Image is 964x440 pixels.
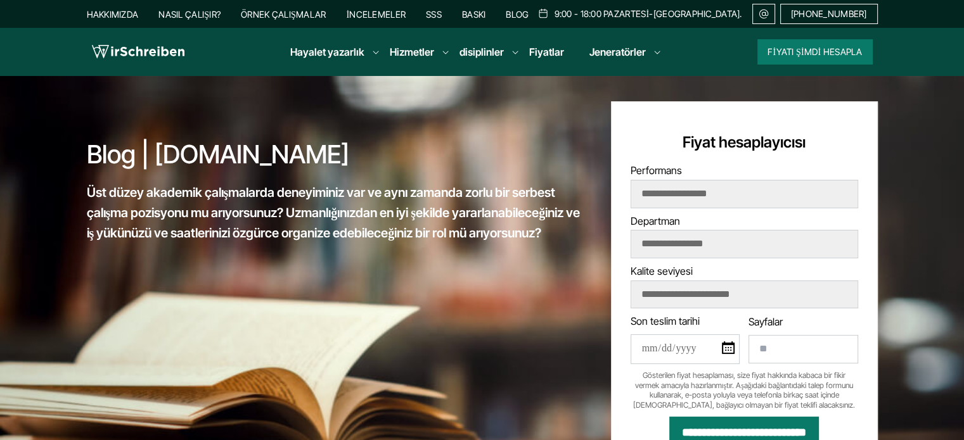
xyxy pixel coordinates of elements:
font: Jeneratörler [589,46,646,58]
a: Hizmetler [390,44,434,60]
font: Gösterilen fiyat hesaplaması, size fiyat hakkında kabaca bir fikir vermek amacıyla hazırlanmıştır... [633,370,855,410]
select: Kalite seviyesi [631,281,858,308]
a: [PHONE_NUMBER] [780,4,878,24]
input: Son teslim tarihi [631,334,740,364]
a: Hakkımızda [87,9,139,20]
font: Son teslim tarihi [631,315,700,327]
font: Fiyat hesaplayıcısı [683,133,806,151]
select: Departman [631,230,858,257]
font: Kalite seviyesi [631,265,693,277]
a: Blog [506,9,529,20]
select: Performans [631,180,858,207]
img: logo wewrite [92,42,184,61]
font: Blog | [DOMAIN_NAME] [87,139,349,170]
font: Performans [631,164,682,177]
font: Hayalet yazarlık [290,46,364,58]
font: disiplinler [460,46,504,58]
font: Departman [631,215,680,227]
a: SSS [426,9,442,20]
img: E-posta [758,9,769,19]
a: İncelemeler [346,9,406,20]
img: Takvim [537,8,549,18]
font: Hizmetler [390,46,434,58]
font: Üst düzey akademik çalışmalarda deneyiminiz var ve aynı zamanda zorlu bir serbest çalışma pozisyo... [87,185,581,241]
font: 9:00 - 18:00 Pazartesi-[GEOGRAPHIC_DATA]. [554,8,742,19]
a: Örnek çalışmalar [241,9,326,20]
font: [PHONE_NUMBER] [791,8,867,19]
font: Fiyatı şimdi hesapla [768,46,862,57]
a: baskı [462,9,485,20]
button: Fiyatı şimdi hesapla [757,39,872,65]
a: Nasıl çalışır? [158,9,221,20]
font: Sayfalar [749,315,783,328]
a: Fiyatlar [529,46,564,58]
